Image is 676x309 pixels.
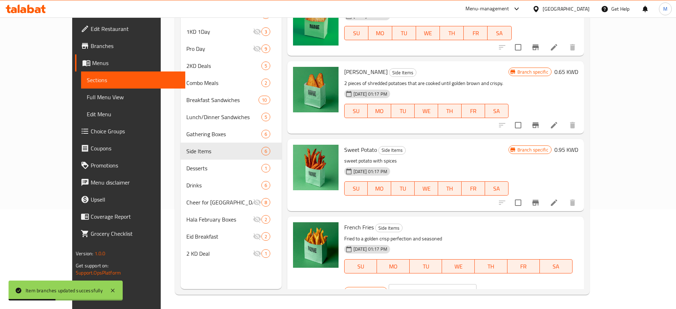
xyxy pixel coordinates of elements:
[368,26,392,40] button: MO
[186,232,252,241] span: Eid Breakfast
[91,144,179,153] span: Coupons
[76,261,108,270] span: Get support on:
[464,183,482,194] span: FR
[186,198,252,207] span: Cheer for [GEOGRAPHIC_DATA]
[181,211,281,228] div: Hala February Boxes2
[261,181,270,190] div: items
[371,106,388,116] span: MO
[91,127,179,135] span: Choice Groups
[379,146,405,154] span: Side Items
[253,215,261,224] svg: Inactive section
[91,212,179,221] span: Coverage Report
[371,183,388,194] span: MO
[261,147,270,155] div: items
[181,194,281,211] div: Cheer for [GEOGRAPHIC_DATA]8
[91,161,179,170] span: Promotions
[368,104,391,118] button: MO
[494,283,509,299] button: ok
[515,146,551,153] span: Branch specific
[375,224,403,232] div: Side Items
[253,198,261,207] svg: Inactive section
[293,67,339,112] img: Hash Brown
[181,108,281,126] div: Lunch/Dinner Sandwiches5
[75,174,185,191] a: Menu disclaimer
[391,104,415,118] button: TU
[186,79,261,87] span: Combo Meals
[262,131,270,138] span: 6
[181,57,281,74] div: 2KD Deals5
[293,222,339,268] img: French Fries
[261,249,270,258] div: items
[438,181,462,196] button: TH
[186,249,252,258] span: 2 KD Deal
[181,91,281,108] div: Breakfast Sandwiches10
[389,69,416,77] span: Side Items
[181,74,281,91] div: Combo Meals2
[554,67,578,77] h6: 0.65 KWD
[75,191,185,208] a: Upsell
[87,93,179,101] span: Full Menu View
[550,198,558,207] a: Edit menu item
[510,261,537,272] span: FR
[564,117,581,134] button: delete
[26,287,103,294] div: Item branches updated successfully
[376,224,402,232] span: Side Items
[81,89,185,106] a: Full Menu View
[389,68,416,77] div: Side Items
[186,181,261,190] span: Drinks
[186,44,252,53] span: Pro Day
[485,181,509,196] button: SA
[186,62,261,70] span: 2KD Deals
[344,26,368,40] button: SU
[394,183,412,194] span: TU
[378,146,406,155] div: Side Items
[186,215,252,224] span: Hala February Boxes
[344,181,368,196] button: SU
[507,259,540,273] button: FR
[75,20,185,37] a: Edit Restaurant
[262,46,270,52] span: 9
[181,126,281,143] div: Gathering Boxes6
[261,44,270,53] div: items
[181,228,281,245] div: Eid Breakfast2
[261,232,270,241] div: items
[261,215,270,224] div: items
[511,118,526,133] span: Select to update
[261,62,270,70] div: items
[186,27,252,36] span: 1KD 1Day
[81,71,185,89] a: Sections
[75,208,185,225] a: Coverage Report
[394,287,405,295] p: KWD
[253,249,261,258] svg: Inactive section
[351,168,390,175] span: [DATE] 01:17 PM
[262,114,270,121] span: 5
[262,63,270,69] span: 5
[465,5,509,13] div: Menu-management
[95,249,106,258] span: 1.0.0
[262,250,270,257] span: 1
[351,91,390,97] span: [DATE] 01:17 PM
[394,106,412,116] span: TU
[464,26,488,40] button: FR
[347,28,366,38] span: SU
[462,104,485,118] button: FR
[81,106,185,123] a: Edit Menu
[344,259,377,273] button: SU
[488,26,511,40] button: SA
[181,160,281,177] div: Desserts1
[419,28,437,38] span: WE
[344,144,377,155] span: Sweet Potato
[344,104,368,118] button: SU
[261,79,270,87] div: items
[259,97,270,103] span: 10
[91,25,179,33] span: Edit Restaurant
[181,23,281,40] div: 1KD 1Day3
[527,39,544,56] button: Branch-specific-item
[347,261,374,272] span: SU
[392,26,416,40] button: TU
[186,164,261,172] span: Desserts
